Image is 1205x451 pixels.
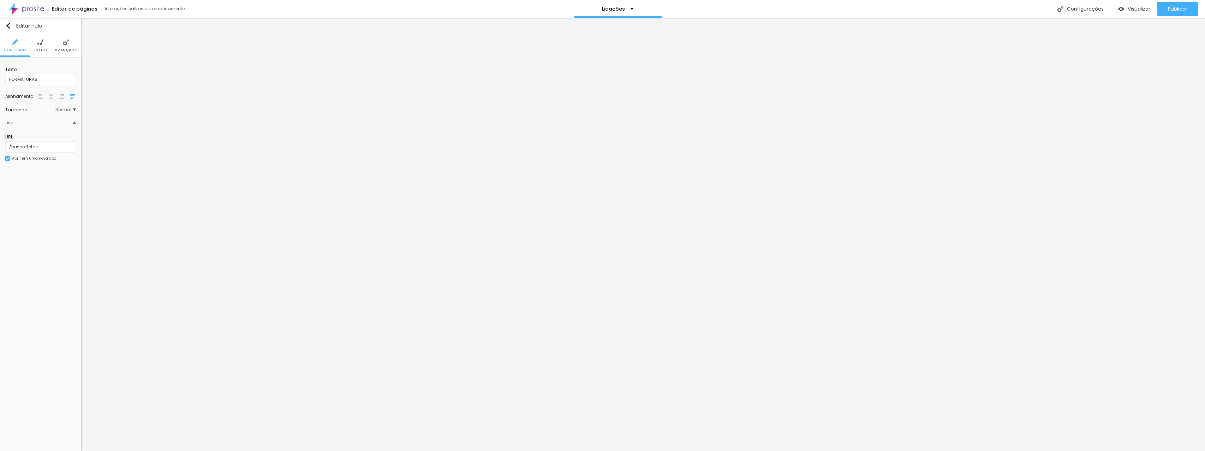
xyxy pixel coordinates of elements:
font: Abrir em uma nova aba [12,156,56,161]
img: paragraph-left-align.svg [38,94,43,99]
div: ÍconeLink [5,115,76,130]
font: Estilo [34,47,47,53]
font: Tamanho [5,107,27,113]
button: Publicar [1157,2,1198,16]
font: Publicar [1168,5,1187,12]
img: paragraph-center-align.svg [49,94,54,99]
font: Link [5,120,13,126]
img: Ícone [5,23,11,29]
font: Visualizar [1128,5,1150,12]
img: paragraph-justified-align.svg [70,94,75,99]
img: Ícone [73,121,76,124]
font: Avançado [55,47,77,53]
iframe: Editor [81,18,1205,451]
font: Editor de páginas [52,5,97,12]
font: Alterações salvas automaticamente [105,6,185,12]
font: Texto [5,66,17,72]
img: Ícone [63,39,69,46]
font: Conteúdo [4,47,26,53]
img: Ícone [6,157,10,160]
font: Alinhamento [5,93,33,99]
font: Ligações [602,5,625,12]
font: Configurações [1067,5,1104,12]
img: view-1.svg [1118,6,1124,12]
font: Editar nulo [16,22,42,29]
img: Ícone [12,39,18,46]
font: Normal [55,107,71,113]
img: paragraph-right-align.svg [59,94,64,99]
img: Ícone [37,39,43,46]
button: Visualizar [1111,2,1157,16]
img: Ícone [1057,6,1063,12]
font: URL [5,134,13,140]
